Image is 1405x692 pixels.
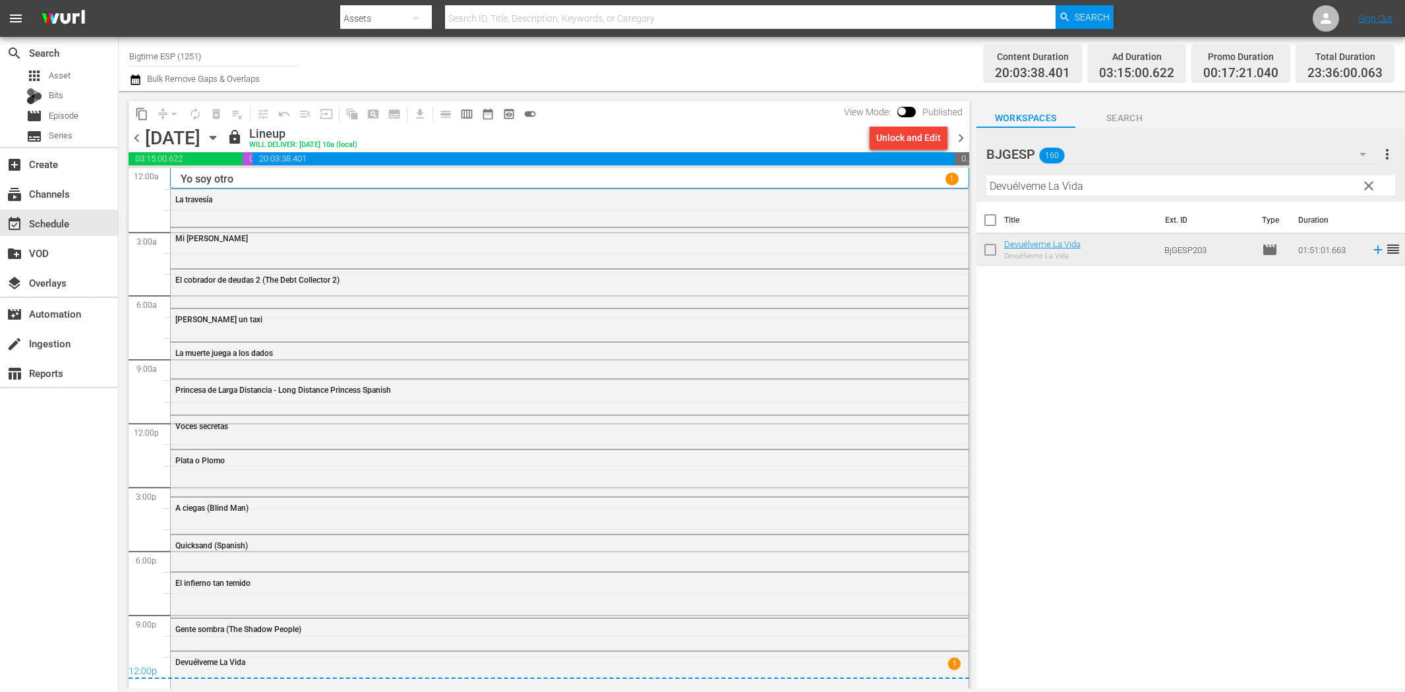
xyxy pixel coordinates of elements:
[145,127,200,149] div: [DATE]
[405,101,431,127] span: Download as CSV
[995,66,1070,81] span: 20:03:38.401
[129,130,145,146] span: chevron_left
[1075,5,1110,29] span: Search
[363,103,384,125] span: Create Search Block
[498,103,520,125] span: View Backup
[1157,202,1253,239] th: Ext. ID
[175,349,273,358] span: La muerte juega a los dados
[1004,202,1158,239] th: Title
[7,275,22,291] span: Overlays
[976,110,1075,127] span: Workspaces
[477,103,498,125] span: Month Calendar View
[7,187,22,202] span: subscriptions
[175,315,262,324] span: [PERSON_NAME] un taxi
[7,366,22,382] span: Reports
[870,126,947,150] button: Unlock and Edit
[49,89,63,102] span: Bits
[1361,178,1377,194] span: clear
[249,127,357,141] div: Lineup
[129,666,969,679] div: 12:00p
[249,141,357,150] div: WILL DELIVER: [DATE] 10a (local)
[26,88,42,104] div: Bits
[1307,66,1383,81] span: 23:36:00.063
[7,216,22,232] span: Schedule
[175,658,245,667] span: Devuélveme La Vida
[295,103,316,125] span: Fill episodes with ad slates
[175,275,340,285] span: El cobrador de deudas 2 (The Debt Collector 2)
[384,103,405,125] span: Create Series Block
[131,103,152,125] span: Copy Lineup
[1290,202,1369,239] th: Duration
[175,579,251,588] span: El infierno tan temido
[175,504,249,513] span: A ciegas (Blind Man)
[175,625,301,634] span: Gente sombra (The Shadow People)
[986,136,1379,173] div: BJGESP
[1262,242,1278,258] span: Episode
[175,386,391,395] span: Princesa de Larga Distancia - Long Distance Princess Spanish
[227,103,248,125] span: Clear Lineup
[949,174,954,183] p: 1
[876,126,941,150] div: Unlock and Edit
[1293,234,1365,266] td: 01:51:01.663
[129,152,243,165] span: 03:15:00.622
[1307,47,1383,66] div: Total Duration
[523,107,537,121] span: toggle_on
[227,129,243,145] span: lock
[481,107,494,121] span: date_range_outlined
[995,47,1070,66] div: Content Duration
[1099,47,1174,66] div: Ad Duration
[243,152,253,165] span: 00:17:21.040
[955,152,969,165] span: 00:23:59.937
[460,107,473,121] span: calendar_view_week_outlined
[947,658,960,670] span: 1
[26,108,42,124] span: Episode
[175,234,248,243] span: Mi [PERSON_NAME]
[49,129,73,142] span: Series
[7,246,22,262] span: create_new_folder
[26,129,42,144] span: Series
[1379,146,1395,162] span: more_vert
[953,130,969,146] span: chevron_right
[1379,138,1395,170] button: more_vert
[431,101,456,127] span: Day Calendar View
[135,107,148,121] span: content_copy
[32,3,95,34] img: ans4CAIJ8jUAAAAAAAAAAAAAAAAAAAAAAAAgQb4GAAAAAAAAAAAAAAAAAAAAAAAAJMjXAAAAAAAAAAAAAAAAAAAAAAAAgAT5G...
[1075,110,1174,127] span: Search
[175,541,248,550] span: Quicksand (Spanish)
[1004,252,1081,260] div: Devuélveme La Vida
[206,103,227,125] span: Select an event to delete
[1056,5,1114,29] button: Search
[49,69,71,82] span: Asset
[1358,175,1379,196] button: clear
[7,157,22,173] span: add_box
[1004,239,1081,249] a: Devuélveme La Vida
[520,103,541,125] span: 24 hours Lineup View is ON
[175,456,225,465] span: Plata o Plomo
[181,173,233,185] p: Yo soy otro
[1371,243,1385,257] svg: Add to Schedule
[49,109,78,123] span: Episode
[337,101,363,127] span: Refresh All Search Blocks
[916,107,969,117] span: Published
[1203,47,1278,66] div: Promo Duration
[26,68,42,84] span: Asset
[897,107,907,116] span: Toggle to switch from Published to Draft view.
[8,11,24,26] span: menu
[1358,13,1392,24] a: Sign Out
[1254,202,1290,239] th: Type
[7,336,22,352] span: Ingestion
[1099,66,1174,81] span: 03:15:00.622
[456,103,477,125] span: Week Calendar View
[502,107,516,121] span: preview_outlined
[175,195,212,204] span: La travesía
[7,306,22,322] span: movie_filter
[1203,66,1278,81] span: 00:17:21.040
[253,152,955,165] span: 20:03:38.401
[145,74,260,84] span: Bulk Remove Gaps & Overlaps
[316,103,337,125] span: Update Metadata from Key Asset
[1159,234,1257,266] td: BjGESP203
[7,45,22,61] span: Search
[837,107,897,117] span: View Mode:
[1385,241,1401,257] span: reorder
[175,422,228,431] span: Voces secretas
